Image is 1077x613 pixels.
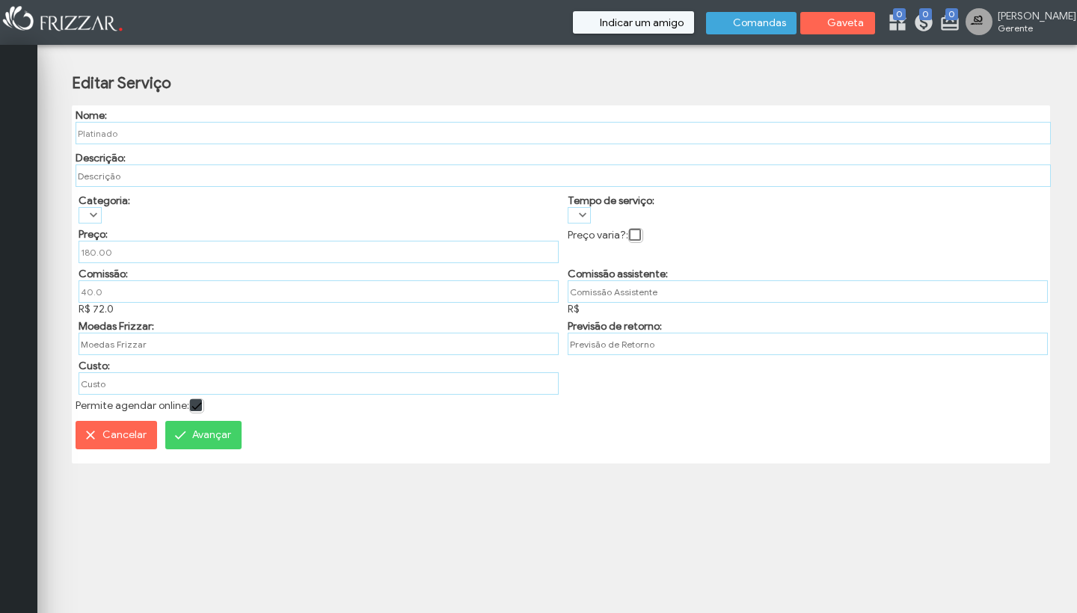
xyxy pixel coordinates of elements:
[76,399,189,412] label: Permite agendar online:
[79,194,130,207] label: Categoria:
[192,424,231,446] span: Avançar
[79,320,154,333] label: Moedas Frizzar:
[568,303,580,315] span: R$
[76,122,1052,144] input: Nome
[998,22,1065,34] span: Gerente
[165,421,242,449] button: Avançar
[76,421,157,449] button: Cancelar
[919,8,932,20] span: 0
[79,360,110,372] label: Custo:
[998,10,1065,22] span: [PERSON_NAME]
[79,303,114,315] span: R$ 72.0
[79,228,108,241] label: Preço:
[573,11,694,34] button: Indicar um amigo
[76,109,107,122] label: Nome:
[733,18,786,28] span: Comandas
[913,12,928,36] a: 0
[568,229,628,241] label: Preço varia?:
[79,280,559,303] input: Comissão
[706,12,797,34] button: Comandas
[800,12,875,34] button: Gaveta
[568,333,1048,355] input: Previsão de Retorno
[79,241,559,263] input: Preço
[568,320,662,333] label: Previsão de retorno:
[72,73,171,93] h2: Editar Serviço
[76,164,1052,187] input: Descrição
[76,152,126,164] label: Descrição:
[600,18,684,28] span: Indicar um amigo
[827,18,865,28] span: Gaveta
[945,8,958,20] span: 0
[102,424,147,446] span: Cancelar
[893,8,906,20] span: 0
[79,372,559,395] input: Custo
[966,8,1070,38] a: [PERSON_NAME] Gerente
[939,12,954,36] a: 0
[887,12,902,36] a: 0
[568,280,1048,303] input: Comissão Assistente
[79,268,128,280] label: Comissão:
[79,333,559,355] input: Moedas Frizzar
[568,194,654,207] label: Tempo de serviço:
[568,268,668,280] label: Comissão assistente:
